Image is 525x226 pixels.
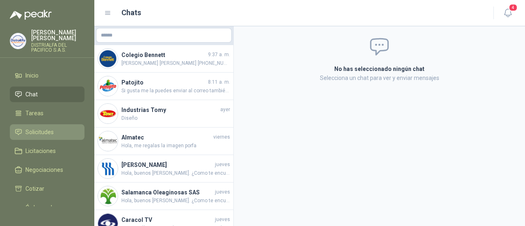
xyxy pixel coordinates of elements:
[25,184,44,193] span: Cotizar
[94,128,233,155] a: Company LogoAlmatecviernesHola, me regalas la imagen porfa
[121,105,219,114] h4: Industrias Tomy
[10,124,84,140] a: Solicitudes
[98,104,118,123] img: Company Logo
[94,73,233,100] a: Company LogoPatojito8:11 a. m.Si gusta me la puedes enviar al correo también o a mi whatsapp
[10,105,84,121] a: Tareas
[215,216,230,224] span: jueves
[25,109,43,118] span: Tareas
[213,133,230,141] span: viernes
[98,76,118,96] img: Company Logo
[94,45,233,73] a: Company LogoColegio Bennett9:37 a. m.[PERSON_NAME] [PERSON_NAME] [PHONE_NUMBER] | [EMAIL_ADDRESS]...
[121,197,230,205] span: Hola, buenos [PERSON_NAME]. ¿Como te encunetras el dia [PERSON_NAME]? Mi nombre es [PERSON_NAME],...
[121,78,206,87] h4: Patojito
[121,160,213,169] h4: [PERSON_NAME]
[121,7,141,18] h1: Chats
[98,186,118,206] img: Company Logo
[25,90,38,99] span: Chat
[25,128,54,137] span: Solicitudes
[121,133,212,142] h4: Almatec
[208,51,230,59] span: 9:37 a. m.
[10,143,84,159] a: Licitaciones
[94,155,233,183] a: Company Logo[PERSON_NAME]juevesHola, buenos [PERSON_NAME]. ¿Como te encunetras el dia [PERSON_NAM...
[25,71,39,80] span: Inicio
[98,159,118,178] img: Company Logo
[25,146,56,155] span: Licitaciones
[10,200,84,224] a: Órdenes de Compra
[208,78,230,86] span: 8:11 a. m.
[121,142,230,150] span: Hola, me regalas la imagen porfa
[25,203,77,221] span: Órdenes de Compra
[215,188,230,196] span: jueves
[244,64,515,73] h2: No has seleccionado ningún chat
[220,106,230,114] span: ayer
[121,87,230,95] span: Si gusta me la puedes enviar al correo también o a mi whatsapp
[94,183,233,210] a: Company LogoSalamanca Oleaginosas SASjuevesHola, buenos [PERSON_NAME]. ¿Como te encunetras el dia...
[10,181,84,196] a: Cotizar
[121,169,230,177] span: Hola, buenos [PERSON_NAME]. ¿Como te encunetras el dia [PERSON_NAME]? Mi nombre es [PERSON_NAME],...
[10,10,52,20] img: Logo peakr
[10,33,26,49] img: Company Logo
[500,6,515,21] button: 4
[31,43,84,53] p: DISTRIALFA DEL PACIFICO S.A.S.
[121,188,213,197] h4: Salamanca Oleaginosas SAS
[121,50,206,59] h4: Colegio Bennett
[121,215,213,224] h4: Caracol TV
[10,87,84,102] a: Chat
[10,162,84,178] a: Negociaciones
[121,114,230,122] span: Diseño
[94,100,233,128] a: Company LogoIndustrias TomyayerDiseño
[244,73,515,82] p: Selecciona un chat para ver y enviar mensajes
[98,131,118,151] img: Company Logo
[215,161,230,169] span: jueves
[98,49,118,68] img: Company Logo
[121,59,230,67] span: [PERSON_NAME] [PERSON_NAME] [PHONE_NUMBER] | [EMAIL_ADDRESS][DOMAIN_NAME]
[10,68,84,83] a: Inicio
[31,30,84,41] p: [PERSON_NAME] [PERSON_NAME]
[25,165,63,174] span: Negociaciones
[509,4,518,11] span: 4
